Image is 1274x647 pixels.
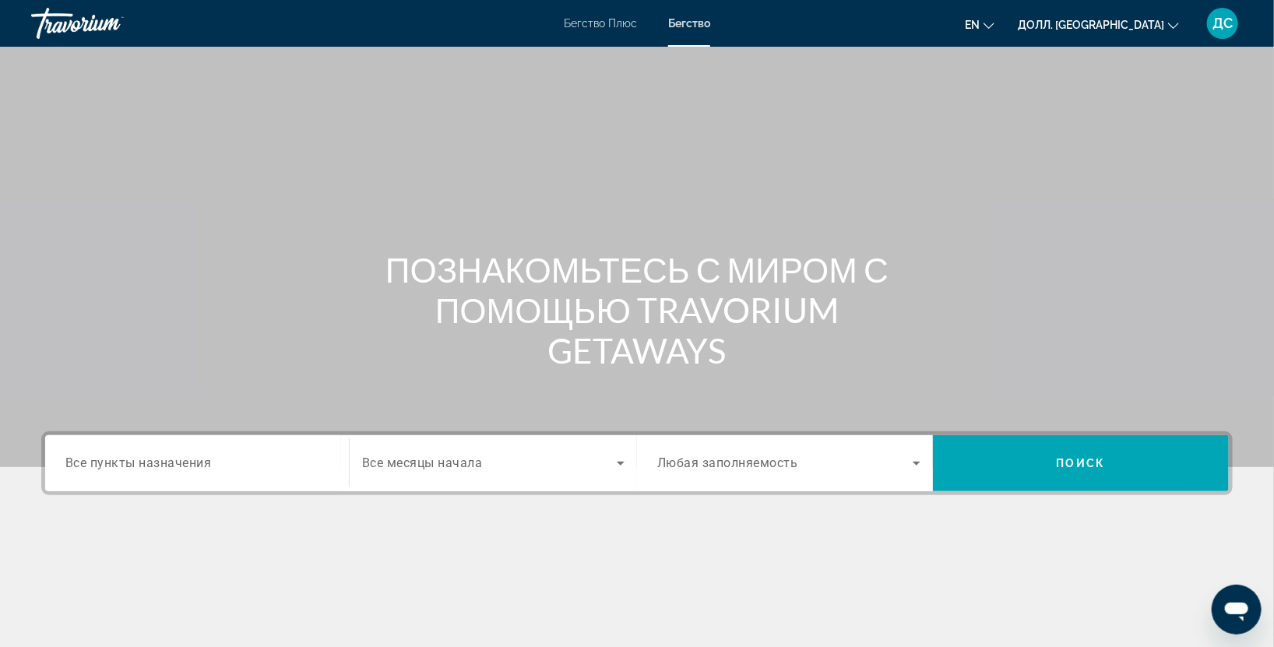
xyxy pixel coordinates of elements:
ya-tr-span: ДС [1212,15,1233,31]
iframe: Кнопка запуска окна обмена сообщениями [1212,585,1262,635]
ya-tr-span: Долл. [GEOGRAPHIC_DATA] [1018,19,1164,31]
a: Бегство [668,17,710,30]
ya-tr-span: en [965,19,980,31]
button: Поиск [933,435,1229,491]
button: Изменить валюту [1018,13,1179,36]
button: Пользовательское меню [1202,7,1243,40]
a: Бегство Плюс [564,17,637,30]
span: Поиск [1057,457,1106,469]
button: Изменить язык [965,13,994,36]
ya-tr-span: Все месяцы начала [362,456,483,471]
ya-tr-span: Любая заполняемость [657,456,798,471]
a: Травориум [31,3,187,44]
input: Выберите пункт назначения [65,455,329,473]
ya-tr-span: Все пункты назначения [65,455,212,470]
div: Виджет поиска [45,435,1229,491]
ya-tr-span: ПОЗНАКОМЬТЕСЬ С МИРОМ С ПОМОЩЬЮ TRAVORIUM GETAWAYS [385,249,889,371]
